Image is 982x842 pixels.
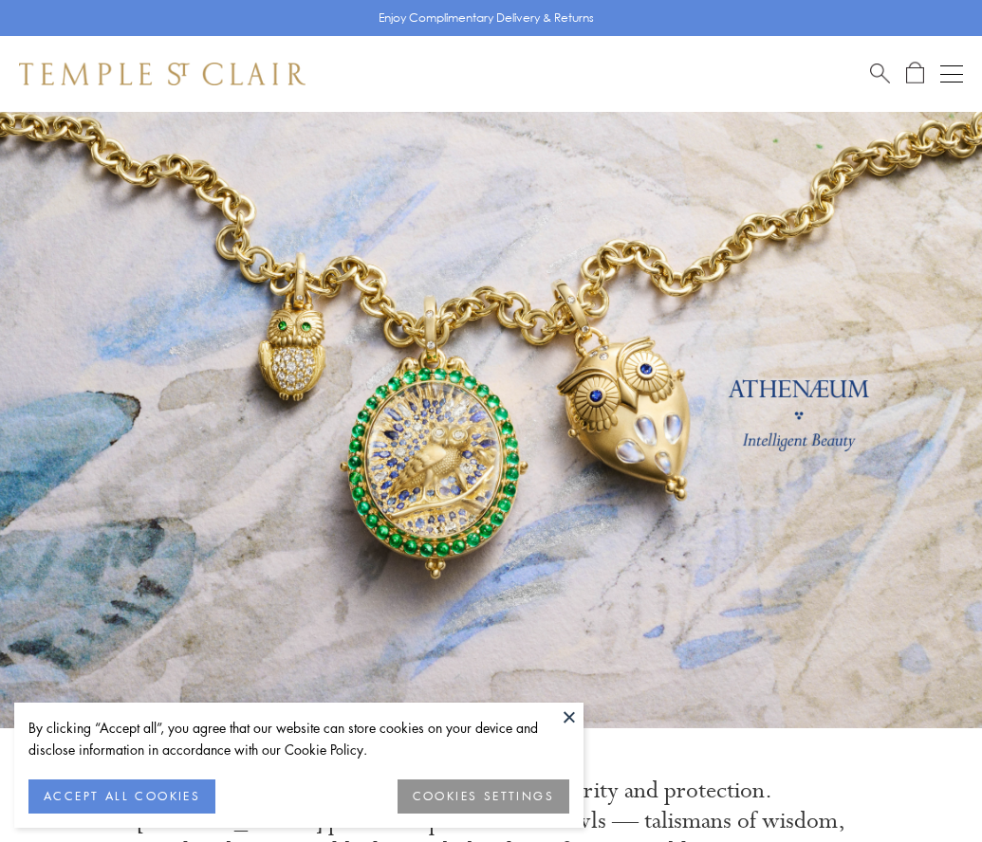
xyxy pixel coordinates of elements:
[940,63,963,85] button: Open navigation
[28,779,215,814] button: ACCEPT ALL COOKIES
[19,63,306,85] img: Temple St. Clair
[379,9,594,27] p: Enjoy Complimentary Delivery & Returns
[28,717,569,760] div: By clicking “Accept all”, you agree that our website can store cookies on your device and disclos...
[398,779,569,814] button: COOKIES SETTINGS
[906,62,924,85] a: Open Shopping Bag
[870,62,890,85] a: Search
